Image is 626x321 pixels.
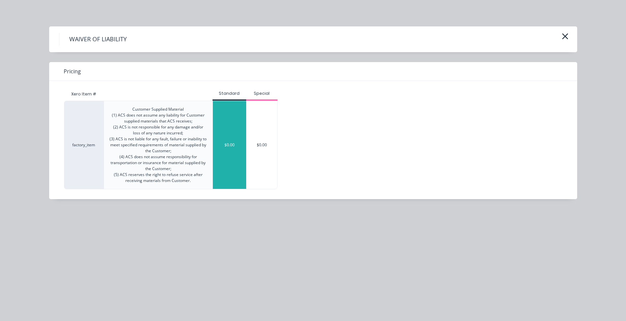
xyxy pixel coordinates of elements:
div: Standard [213,90,246,96]
div: Customer Supplied Material (1) ACS does not assume any liability for Customer supplied materials ... [109,106,207,184]
div: Xero Item # [64,88,104,101]
h4: WAIVER OF LIABILITY [59,33,137,46]
div: $0.00 [247,101,278,189]
div: $0.00 [213,101,246,189]
div: factory_item [64,101,104,189]
span: Pricing [64,67,81,75]
div: Special [246,90,278,96]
